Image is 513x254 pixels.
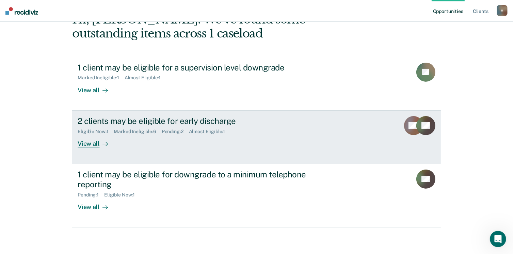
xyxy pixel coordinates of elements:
[78,81,116,94] div: View all
[104,192,140,198] div: Eligible Now : 1
[72,57,440,111] a: 1 client may be eligible for a supervision level downgradeMarked Ineligible:1Almost Eligible:1Vie...
[78,192,104,198] div: Pending : 1
[125,75,166,81] div: Almost Eligible : 1
[5,7,38,15] img: Recidiviz
[114,129,161,134] div: Marked Ineligible : 6
[162,129,189,134] div: Pending : 2
[490,231,506,247] iframe: Intercom live chat
[72,111,440,164] a: 2 clients may be eligible for early dischargeEligible Now:1Marked Ineligible:6Pending:2Almost Eli...
[78,63,317,73] div: 1 client may be eligible for a supervision level downgrade
[497,5,508,16] button: H
[189,129,231,134] div: Almost Eligible : 1
[72,164,440,227] a: 1 client may be eligible for downgrade to a minimum telephone reportingPending:1Eligible Now:1Vie...
[78,75,124,81] div: Marked Ineligible : 1
[78,134,116,147] div: View all
[78,116,317,126] div: 2 clients may be eligible for early discharge
[72,13,367,41] div: Hi, [PERSON_NAME]. We’ve found some outstanding items across 1 caseload
[78,197,116,211] div: View all
[78,170,317,189] div: 1 client may be eligible for downgrade to a minimum telephone reporting
[78,129,114,134] div: Eligible Now : 1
